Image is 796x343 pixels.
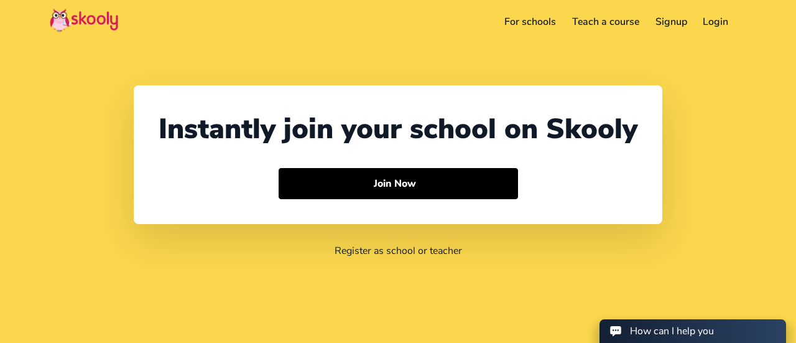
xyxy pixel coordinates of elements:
a: Login [695,12,736,32]
a: Signup [647,12,695,32]
img: Skooly [50,8,118,32]
button: Join Now [279,168,518,199]
div: Instantly join your school on Skooly [159,110,637,148]
a: For schools [497,12,565,32]
a: Teach a course [564,12,647,32]
a: Register as school or teacher [335,244,462,258]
